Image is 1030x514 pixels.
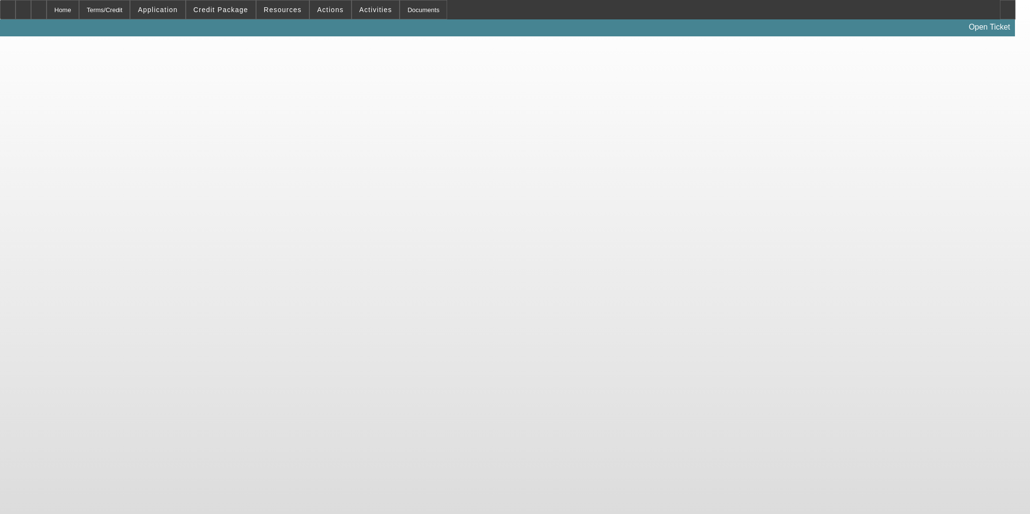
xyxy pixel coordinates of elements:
button: Resources [257,0,309,19]
button: Credit Package [186,0,256,19]
span: Actions [317,6,344,14]
span: Resources [264,6,302,14]
button: Actions [310,0,351,19]
span: Application [138,6,177,14]
button: Activities [352,0,400,19]
span: Credit Package [193,6,248,14]
span: Activities [359,6,392,14]
button: Application [130,0,185,19]
a: Open Ticket [965,19,1014,35]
